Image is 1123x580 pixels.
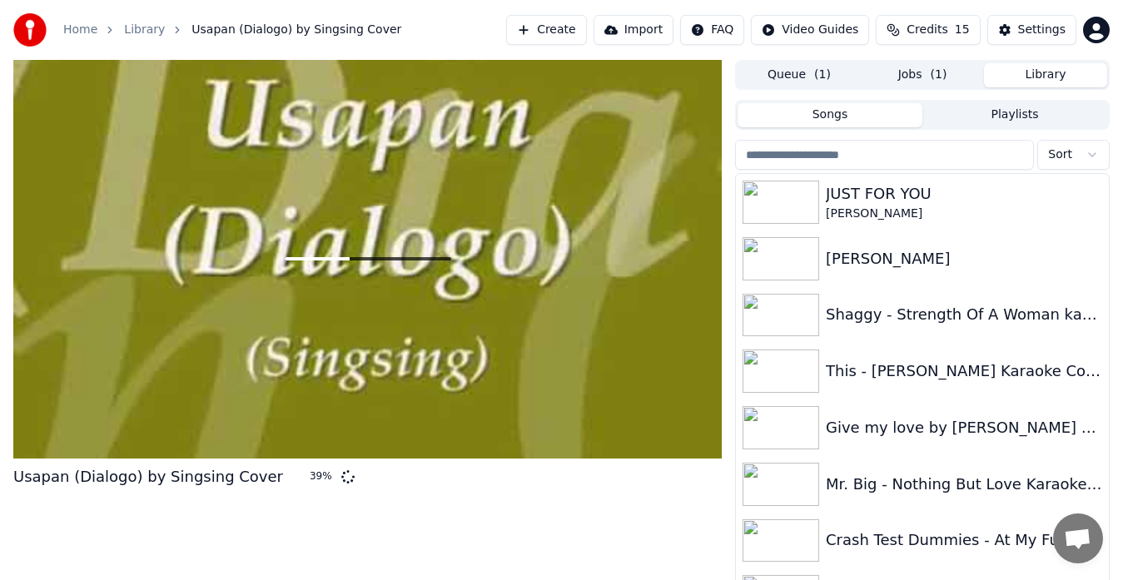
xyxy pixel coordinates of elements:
span: Sort [1048,146,1072,163]
nav: breadcrumb [63,22,401,38]
span: Usapan (Dialogo) by Singsing Cover [191,22,401,38]
button: Settings [987,15,1076,45]
span: 15 [955,22,970,38]
button: Video Guides [751,15,869,45]
button: Create [506,15,587,45]
div: Shaggy - Strength Of A Woman karaoke Cover #JFY Ride&Sing [826,303,1102,326]
span: ( 1 ) [814,67,831,83]
div: Settings [1018,22,1066,38]
span: ( 1 ) [931,67,947,83]
button: FAQ [680,15,744,45]
button: Credits15 [876,15,980,45]
span: Credits [907,22,947,38]
button: Songs [738,103,922,127]
div: [PERSON_NAME] [826,247,1102,270]
div: Mr. Big - Nothing But Love Karaoke cover #JFYRide&Sing [826,473,1102,496]
div: 39 % [310,470,335,483]
div: This - [PERSON_NAME] Karaoke Cover #JFY Ride&Sing [826,359,1102,383]
a: Open chat [1053,513,1103,563]
div: Give my love by [PERSON_NAME] Cover #JFYRide&Sing [826,416,1102,439]
a: Library [124,22,165,38]
button: Import [594,15,673,45]
button: Library [984,63,1107,87]
button: Jobs [861,63,984,87]
button: Playlists [922,103,1107,127]
div: [PERSON_NAME] [826,206,1102,222]
div: Usapan (Dialogo) by Singsing Cover [13,465,283,488]
button: Queue [738,63,861,87]
a: Home [63,22,97,38]
img: youka [13,13,47,47]
div: Crash Test Dummies - At My Funeral Karaoke Cover #JFY Ride&Sing [826,528,1102,552]
div: JUST FOR YOU [826,182,1102,206]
